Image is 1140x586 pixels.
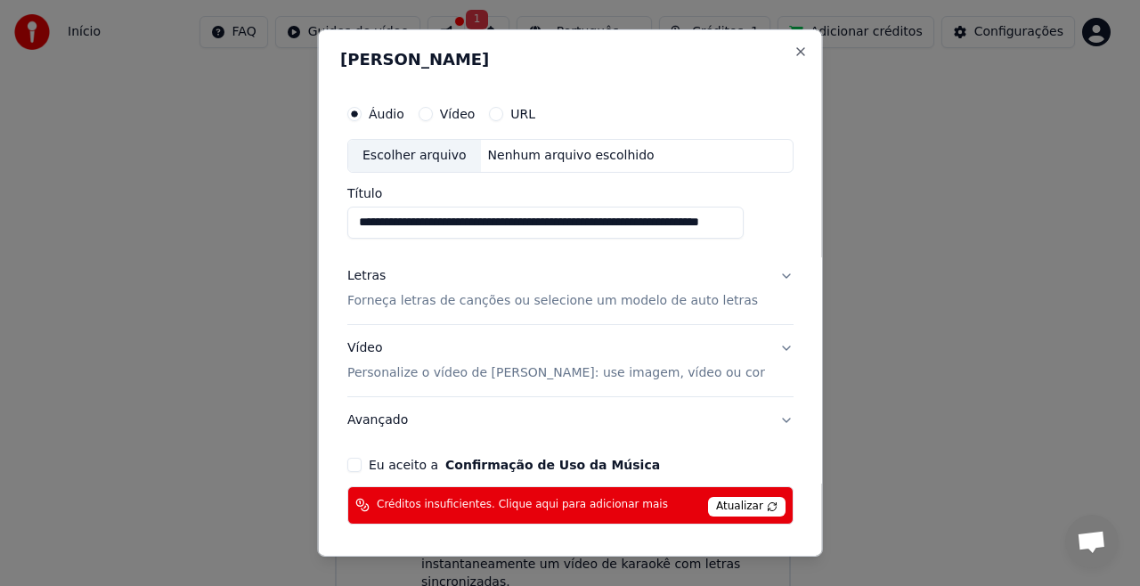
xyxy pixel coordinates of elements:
[377,498,668,512] span: Créditos insuficientes. Clique aqui para adicionar mais
[510,108,535,120] label: URL
[445,459,660,471] button: Eu aceito a
[369,108,404,120] label: Áudio
[347,364,765,382] p: Personalize o vídeo de [PERSON_NAME]: use imagem, vídeo ou cor
[347,397,794,444] button: Avançado
[480,147,661,165] div: Nenhum arquivo escolhido
[347,292,758,310] p: Forneça letras de canções ou selecione um modelo de auto letras
[347,187,794,199] label: Título
[708,497,786,517] span: Atualizar
[347,339,765,382] div: Vídeo
[347,267,386,285] div: Letras
[347,325,794,396] button: VídeoPersonalize o vídeo de [PERSON_NAME]: use imagem, vídeo ou cor
[340,52,801,68] h2: [PERSON_NAME]
[369,459,660,471] label: Eu aceito a
[348,140,481,172] div: Escolher arquivo
[439,108,475,120] label: Vídeo
[347,253,794,324] button: LetrasForneça letras de canções ou selecione um modelo de auto letras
